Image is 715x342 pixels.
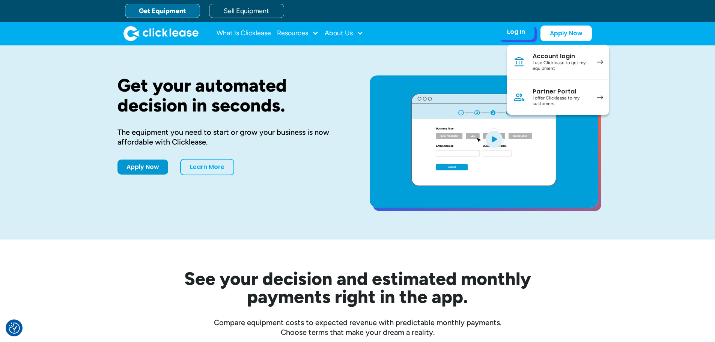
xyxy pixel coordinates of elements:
[533,60,589,72] div: I use Clicklease to get my equipment
[507,45,609,115] nav: Log In
[125,4,200,18] a: Get Equipment
[123,26,199,41] img: Clicklease logo
[597,60,603,64] img: arrow
[117,160,168,175] a: Apply Now
[9,322,20,334] img: Revisit consent button
[540,26,592,41] a: Apply Now
[597,95,603,99] img: arrow
[507,45,609,80] a: Account loginI use Clicklease to get my equipment
[370,75,598,208] a: open lightbox
[180,159,234,175] a: Learn More
[507,28,525,36] div: Log In
[484,128,504,149] img: Blue play button logo on a light blue circular background
[533,88,589,95] div: Partner Portal
[148,270,568,306] h2: See your decision and estimated monthly payments right in the app.
[533,95,589,107] div: I offer Clicklease to my customers.
[9,322,20,334] button: Consent Preferences
[325,26,363,41] div: About Us
[117,75,346,115] h1: Get your automated decision in seconds.
[117,318,598,337] div: Compare equipment costs to expected revenue with predictable monthly payments. Choose terms that ...
[123,26,199,41] a: home
[117,127,346,147] div: The equipment you need to start or grow your business is now affordable with Clicklease.
[513,91,525,103] img: Person icon
[513,56,525,68] img: Bank icon
[507,80,609,115] a: Partner PortalI offer Clicklease to my customers.
[217,26,271,41] a: What Is Clicklease
[209,4,284,18] a: Sell Equipment
[533,53,589,60] div: Account login
[277,26,319,41] div: Resources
